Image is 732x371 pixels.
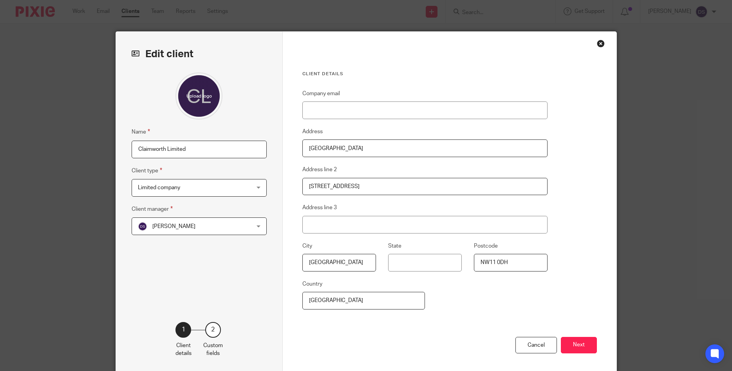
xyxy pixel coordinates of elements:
label: Name [132,127,150,136]
p: Custom fields [203,342,223,358]
div: 2 [205,322,221,338]
p: Client details [175,342,192,358]
label: Address [302,128,323,136]
label: Address line 3 [302,204,337,212]
label: City [302,242,312,250]
span: Limited company [138,185,180,190]
div: Cancel [515,337,557,354]
label: Postcode [474,242,498,250]
label: Client manager [132,205,173,214]
label: Company email [302,90,340,98]
h3: Client details [302,71,548,77]
img: svg%3E [138,222,147,231]
div: Close this dialog window [597,40,605,47]
label: State [388,242,401,250]
label: Client type [132,166,162,175]
button: Next [561,337,597,354]
h2: Edit client [132,47,267,61]
span: [PERSON_NAME] [152,224,195,229]
label: Country [302,280,322,288]
label: Address line 2 [302,166,337,174]
div: 1 [175,322,191,338]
